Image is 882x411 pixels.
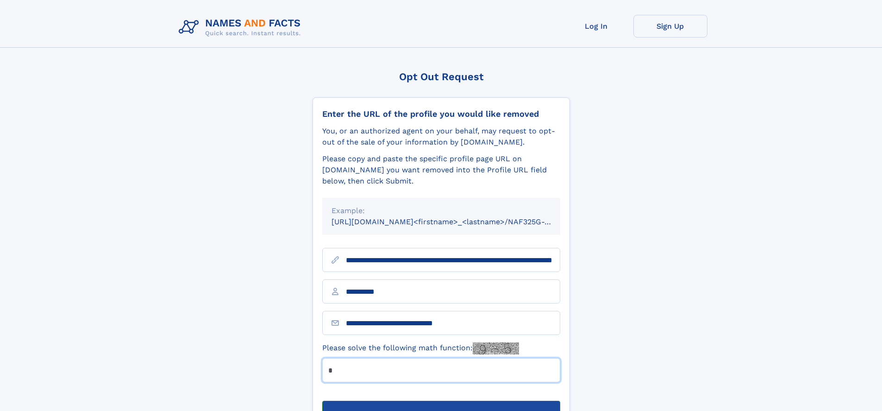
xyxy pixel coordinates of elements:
[322,153,560,187] div: Please copy and paste the specific profile page URL on [DOMAIN_NAME] you want removed into the Pr...
[175,15,308,40] img: Logo Names and Facts
[332,205,551,216] div: Example:
[322,342,519,354] label: Please solve the following math function:
[322,109,560,119] div: Enter the URL of the profile you would like removed
[559,15,633,38] a: Log In
[332,217,578,226] small: [URL][DOMAIN_NAME]<firstname>_<lastname>/NAF325G-xxxxxxxx
[633,15,707,38] a: Sign Up
[322,126,560,148] div: You, or an authorized agent on your behalf, may request to opt-out of the sale of your informatio...
[313,71,570,82] div: Opt Out Request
